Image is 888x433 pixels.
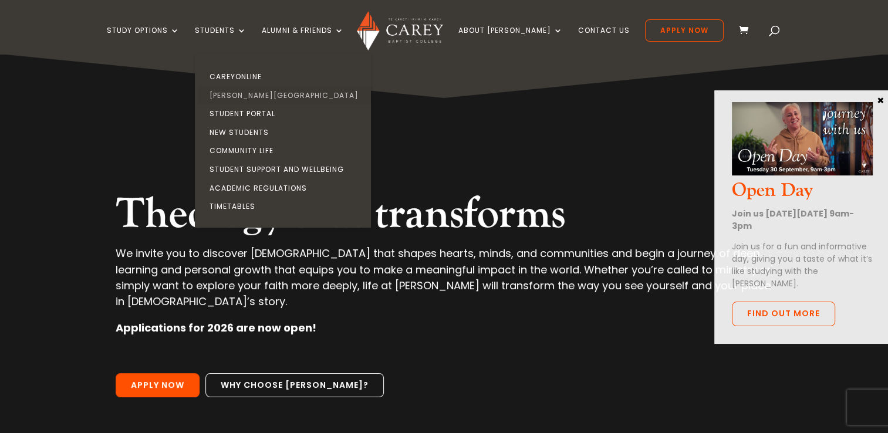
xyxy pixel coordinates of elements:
[116,373,200,398] a: Apply Now
[116,320,316,335] strong: Applications for 2026 are now open!
[198,179,374,198] a: Academic Regulations
[107,26,180,54] a: Study Options
[732,241,873,290] p: Join us for a fun and informative day, giving you a taste of what it’s like studying with the [PE...
[198,160,374,179] a: Student Support and Wellbeing
[875,94,886,105] button: Close
[198,141,374,160] a: Community Life
[732,180,873,208] h3: Open Day
[198,123,374,142] a: New Students
[195,26,247,54] a: Students
[732,165,873,179] a: Open Day Oct 2025
[458,26,563,54] a: About [PERSON_NAME]
[198,86,374,105] a: [PERSON_NAME][GEOGRAPHIC_DATA]
[645,19,724,42] a: Apply Now
[116,245,772,320] p: We invite you to discover [DEMOGRAPHIC_DATA] that shapes hearts, minds, and communities and begin...
[205,373,384,398] a: Why choose [PERSON_NAME]?
[732,102,873,176] img: Open Day Oct 2025
[732,208,854,232] strong: Join us [DATE][DATE] 9am-3pm
[198,197,374,216] a: Timetables
[262,26,344,54] a: Alumni & Friends
[732,302,835,326] a: Find out more
[198,104,374,123] a: Student Portal
[116,189,772,245] h2: Theology that transforms
[578,26,630,54] a: Contact Us
[198,67,374,86] a: CareyOnline
[357,11,443,50] img: Carey Baptist College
